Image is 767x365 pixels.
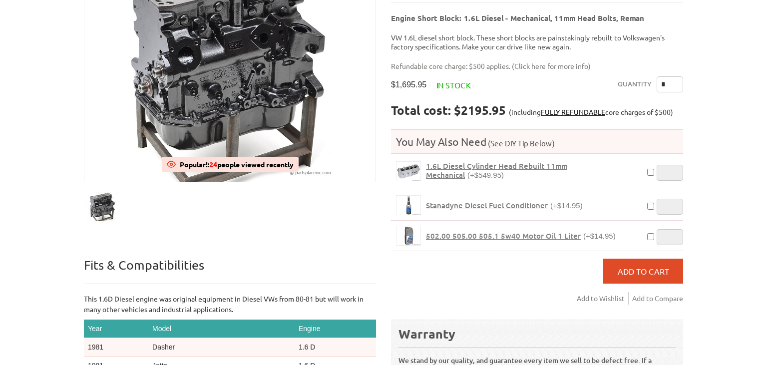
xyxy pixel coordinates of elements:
[632,292,683,305] a: Add to Compare
[486,138,555,148] span: (See DIY Tip Below)
[509,107,673,116] span: (including core charges of $500)
[618,266,669,276] span: Add to Cart
[396,226,421,245] a: 502.00 505.00 505.1 5w40 Motor Oil 1 Liter
[398,326,676,342] div: Warranty
[84,294,376,315] p: This 1.6D Diesel engine was original equipment in Diesel VWs from 80-81 but will work in many oth...
[426,200,548,210] span: Stanadyne Diesel Fuel Conditioner
[391,13,644,23] b: Engine Short Block: 1.6L Diesel - Mechanical, 11mm Head Bolts, Reman
[426,231,581,241] span: 502.00 505.00 505.1 5w40 Motor Oil 1 Liter
[396,196,420,214] img: Stanadyne Diesel Fuel Conditioner
[577,292,629,305] a: Add to Wishlist
[467,171,504,179] span: (+$549.95)
[391,33,683,51] p: VW 1.6L diesel short block. These short blocks are painstakingly rebuilt to Volkswagen's factory ...
[514,61,588,70] a: Click here for more info
[426,231,616,241] a: 502.00 505.00 505.1 5w40 Motor Oil 1 Liter(+$14.95)
[436,80,471,90] span: In stock
[391,80,426,89] span: $1,695.95
[295,320,376,338] th: Engine
[84,320,148,338] th: Year
[396,161,421,181] a: 1.6L Diesel Cylinder Head Rebuilt 11mm Mechanical
[84,257,376,284] p: Fits & Compatibilities
[391,102,506,118] strong: Total cost: $2195.95
[148,338,295,357] td: Dasher
[391,61,676,71] p: Refundable core charge: $500 applies. ( )
[148,320,295,338] th: Model
[391,135,683,148] h4: You May Also Need
[618,76,652,92] label: Quantity
[396,226,420,245] img: 502.00 505.00 505.1 5w40 Motor Oil 1 Liter
[550,201,583,210] span: (+$14.95)
[396,195,421,215] a: Stanadyne Diesel Fuel Conditioner
[426,161,567,180] span: 1.6L Diesel Cylinder Head Rebuilt 11mm Mechanical
[426,161,641,180] a: 1.6L Diesel Cylinder Head Rebuilt 11mm Mechanical(+$549.95)
[84,338,148,357] td: 1981
[603,259,683,284] button: Add to Cart
[426,201,583,210] a: Stanadyne Diesel Fuel Conditioner(+$14.95)
[84,188,121,225] img: 1.6L Diesel Engine Short Block 11mm Mechanical
[295,338,376,357] td: 1.6 D
[541,107,605,116] a: FULLY REFUNDABLE
[396,162,420,180] img: 1.6L Diesel Cylinder Head Rebuilt 11mm Mechanical
[583,232,616,240] span: (+$14.95)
